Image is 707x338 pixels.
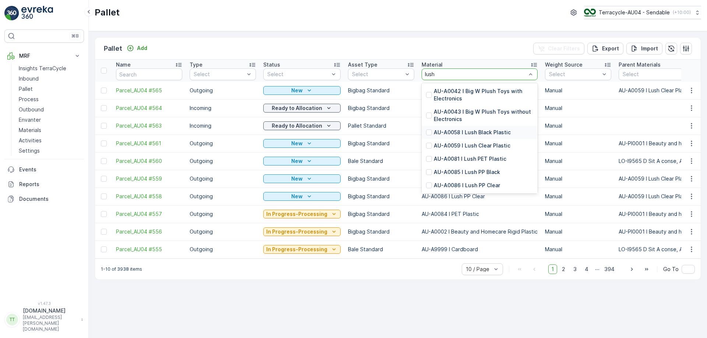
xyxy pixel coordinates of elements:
a: Parcel_AU04 #559 [116,175,182,182]
button: Ready to Allocation [263,104,341,113]
span: 1 [548,264,557,274]
button: In Progress-Processing [263,245,341,254]
p: ... [595,264,599,274]
td: Bigbag Standard [344,188,418,205]
a: Parcel_AU04 #561 [116,140,182,147]
div: Toggle Row Selected [101,123,107,129]
p: Inbound [19,75,39,82]
p: AU-A0085 I Lush PP Black [434,168,500,176]
p: Select [549,71,600,78]
p: Activities [19,137,42,144]
a: Inbound [16,74,84,84]
p: Name [116,61,131,68]
td: Bigbag Standard [344,135,418,152]
button: Add [124,44,150,53]
td: Outgoing [186,82,260,99]
input: Search [116,68,182,80]
div: Toggle Row Selected [101,140,107,146]
td: Manual [541,205,615,223]
button: MRF [4,49,84,63]
a: Reports [4,177,84,192]
p: Reports [19,181,81,188]
p: AU-A0059 I Lush Clear Plastic [434,142,510,149]
td: AU-A0002 I Beauty and Homecare Rigid Plastic [418,135,541,152]
div: Toggle Row Selected [101,246,107,252]
a: Pallet [16,84,84,94]
span: 3 [570,264,580,274]
a: Settings [16,146,84,156]
p: AU-A0058 I Lush Black Plastic [434,129,511,136]
p: AU-A0086 I Lush PP Clear [434,182,500,189]
button: New [263,157,341,166]
button: Import [626,43,662,54]
button: Terracycle-AU04 - Sendable(+10:00) [584,6,701,19]
p: New [291,87,303,94]
p: Select [352,71,403,78]
td: Manual [541,241,615,258]
span: 2 [559,264,569,274]
p: AU-A0043 I Big W Plush Toys without Electronics [434,108,533,123]
p: Asset Type [348,61,377,68]
p: Pallet [95,7,120,18]
td: Bigbag Standard [344,82,418,99]
td: AU-A9999 I Cardboard [418,152,541,170]
button: New [263,174,341,183]
a: Activities [16,135,84,146]
p: Outbound [19,106,44,113]
a: Documents [4,192,84,206]
p: Parent Materials [619,61,661,68]
a: Process [16,94,84,104]
div: Toggle Row Selected [101,176,107,182]
td: Outgoing [186,152,260,170]
p: [EMAIL_ADDRESS][PERSON_NAME][DOMAIN_NAME] [23,314,77,332]
p: Settings [19,147,40,154]
td: Manual [541,135,615,152]
td: Bigbag Standard [344,223,418,241]
span: Parcel_AU04 #558 [116,193,182,200]
div: Toggle Row Selected [101,193,107,199]
td: AU-A0088 I Lush PET Clear [418,82,541,99]
p: Ready to Allocation [272,122,322,129]
td: Outgoing [186,241,260,258]
span: v 1.47.3 [4,301,84,306]
p: AU-A0042 I Big W Plush Toys with Electronics [434,88,533,102]
td: Bigbag Standard [344,205,418,223]
span: Parcel_AU04 #557 [116,210,182,218]
p: In Progress-Processing [266,246,327,253]
a: Insights TerraCycle [16,63,84,74]
td: Manual [541,99,615,117]
p: Clear Filters [548,45,580,52]
img: terracycle_logo.png [584,8,596,17]
a: Parcel_AU04 #564 [116,104,182,112]
a: Parcel_AU04 #555 [116,246,182,253]
button: TT[DOMAIN_NAME][EMAIL_ADDRESS][PERSON_NAME][DOMAIN_NAME] [4,307,84,332]
p: AU-A0081 I Lush PET Plastic [434,155,506,163]
td: Manual [541,152,615,170]
span: Parcel_AU04 #563 [116,122,182,129]
td: Bigbag Standard [344,170,418,188]
td: Manual [541,117,615,135]
td: Outgoing [186,170,260,188]
span: 394 [601,264,618,274]
div: Toggle Row Selected [101,229,107,235]
span: 4 [581,264,592,274]
td: AU-A0084 I PET Plastic [418,205,541,223]
a: Materials [16,125,84,135]
td: Manual [541,82,615,99]
p: Pallet [104,43,122,54]
p: Envanter [19,116,41,124]
a: Parcel_AU04 #565 [116,87,182,94]
a: Parcel_AU04 #560 [116,157,182,165]
div: Toggle Row Selected [101,211,107,217]
p: In Progress-Processing [266,228,327,235]
p: Material [422,61,443,68]
button: In Progress-Processing [263,210,341,218]
td: Manual [541,170,615,188]
span: Go To [663,266,679,273]
p: Ready to Allocation [272,104,322,112]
